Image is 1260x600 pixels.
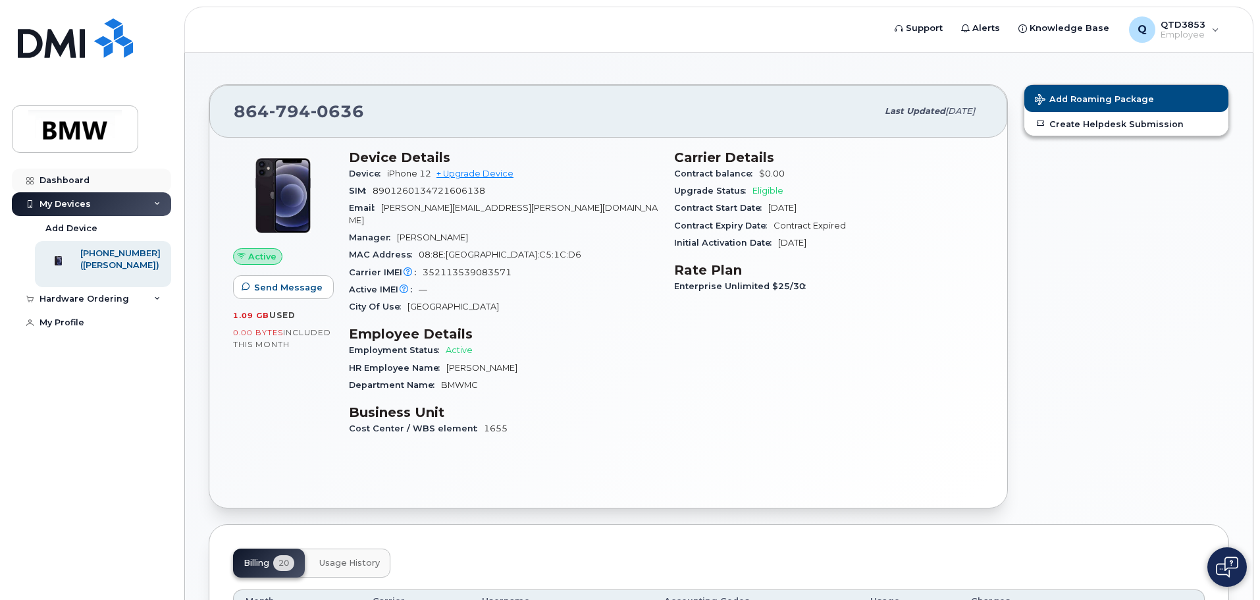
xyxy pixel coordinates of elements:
[233,328,283,337] span: 0.00 Bytes
[349,232,397,242] span: Manager
[945,106,975,116] span: [DATE]
[1024,112,1228,136] a: Create Helpdesk Submission
[419,285,427,294] span: —
[319,558,380,568] span: Usage History
[269,101,311,121] span: 794
[778,238,806,248] span: [DATE]
[759,169,785,178] span: $0.00
[1216,557,1238,578] img: Open chat
[349,203,658,225] span: [PERSON_NAME][EMAIL_ADDRESS][PERSON_NAME][DOMAIN_NAME]
[349,186,373,196] span: SIM
[349,250,419,259] span: MAC Address
[484,423,508,433] span: 1655
[244,156,323,235] img: iPhone_12.jpg
[674,221,774,231] span: Contract Expiry Date
[906,22,943,35] span: Support
[248,250,276,263] span: Active
[349,302,407,312] span: City Of Use
[254,281,323,294] span: Send Message
[952,15,1009,41] a: Alerts
[674,281,812,291] span: Enterprise Unlimited $25/30
[349,380,441,390] span: Department Name
[774,221,846,231] span: Contract Expired
[674,150,984,165] h3: Carrier Details
[407,302,499,312] span: [GEOGRAPHIC_DATA]
[446,363,517,373] span: [PERSON_NAME]
[349,326,658,342] h3: Employee Details
[269,310,296,320] span: used
[1030,22,1109,35] span: Knowledge Base
[674,186,752,196] span: Upgrade Status
[674,238,778,248] span: Initial Activation Date
[1161,19,1205,30] span: QTD3853
[1161,30,1205,40] span: Employee
[233,275,334,299] button: Send Message
[387,169,431,178] span: iPhone 12
[349,150,658,165] h3: Device Details
[349,423,484,433] span: Cost Center / WBS element
[674,203,768,213] span: Contract Start Date
[419,250,581,259] span: 08:8E:[GEOGRAPHIC_DATA]:C5:1C:D6
[234,101,364,121] span: 864
[972,22,1000,35] span: Alerts
[397,232,468,242] span: [PERSON_NAME]
[233,327,331,349] span: included this month
[349,363,446,373] span: HR Employee Name
[349,267,423,277] span: Carrier IMEI
[885,106,945,116] span: Last updated
[436,169,513,178] a: + Upgrade Device
[1138,22,1147,38] span: Q
[446,345,473,355] span: Active
[349,345,446,355] span: Employment Status
[885,15,952,41] a: Support
[311,101,364,121] span: 0636
[674,262,984,278] h3: Rate Plan
[423,267,512,277] span: 352113539083571
[441,380,478,390] span: BMWMC
[349,404,658,420] h3: Business Unit
[1035,94,1154,107] span: Add Roaming Package
[373,186,485,196] span: 8901260134721606138
[349,203,381,213] span: Email
[1120,16,1228,43] div: QTD3853
[349,169,387,178] span: Device
[768,203,797,213] span: [DATE]
[752,186,783,196] span: Eligible
[1024,85,1228,112] button: Add Roaming Package
[233,311,269,320] span: 1.09 GB
[674,169,759,178] span: Contract balance
[349,285,419,294] span: Active IMEI
[1009,15,1118,41] a: Knowledge Base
